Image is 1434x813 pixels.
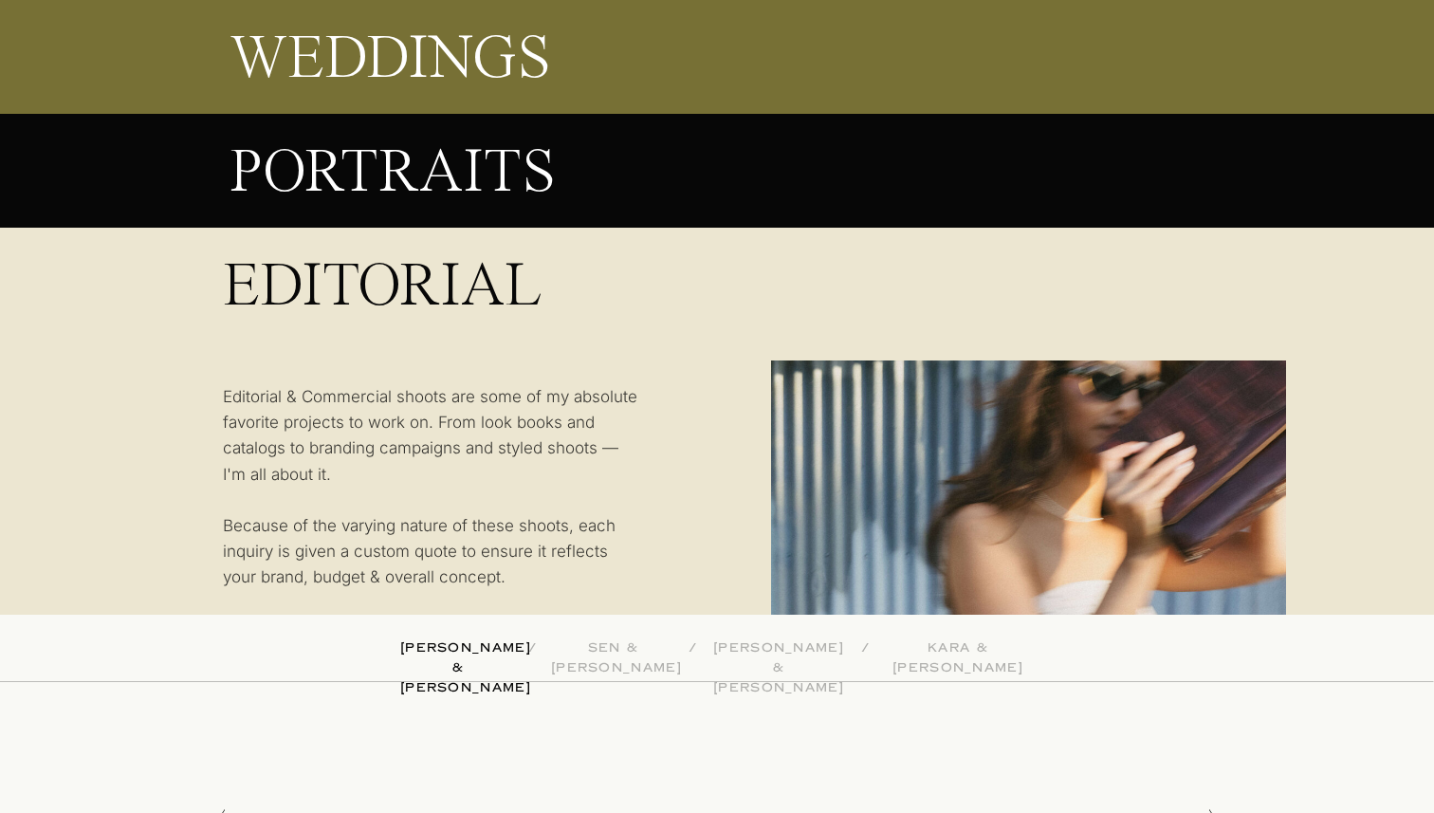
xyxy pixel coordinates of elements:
[882,638,1034,657] p: kara & [PERSON_NAME]
[521,638,546,657] div: /
[854,638,879,657] div: /
[230,625,526,646] a: Inquire for availability
[551,638,675,657] p: sen & [PERSON_NAME]
[230,29,861,95] h2: WEDDINGS
[230,740,526,761] a: inquire for availability
[400,638,516,657] p: [PERSON_NAME] & [PERSON_NAME]
[230,164,696,305] p: All collections includes digital and film photography coverage. From there, wedding collections a...
[710,638,847,657] p: [PERSON_NAME] & [PERSON_NAME]
[230,286,696,446] p: Engagements, solo portraits, maternity, just because — Sessions include 1.5-2 hours of coverage a...
[223,257,584,316] h2: EDITORIAL
[223,384,639,599] p: Editorial & Commercial shoots are some of my absolute favorite projects to work on. From look boo...
[681,638,707,657] div: /
[230,143,597,204] h2: PORTRAITS
[230,679,526,700] a: VIEW PORTFOLIO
